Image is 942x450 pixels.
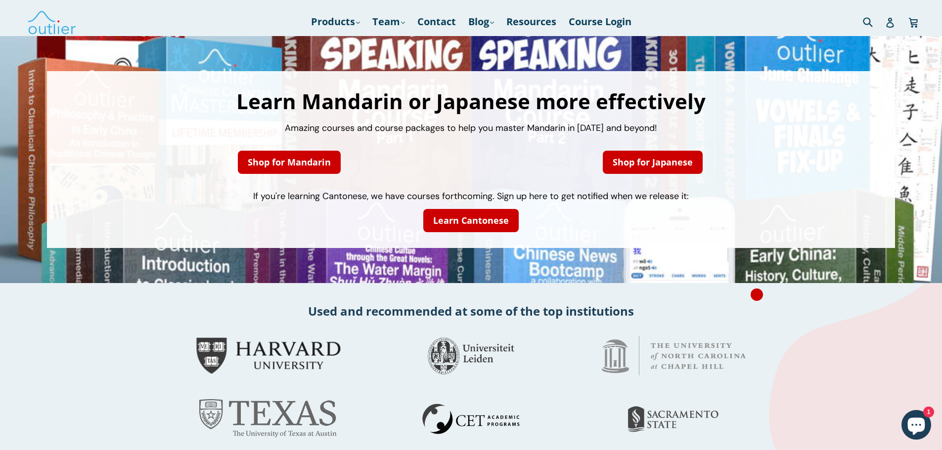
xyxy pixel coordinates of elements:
[898,410,934,442] inbox-online-store-chat: Shopify online store chat
[423,209,519,232] a: Learn Cantonese
[238,151,341,174] a: Shop for Mandarin
[412,13,461,31] a: Contact
[57,91,885,112] h1: Learn Mandarin or Japanese more effectively
[306,13,365,31] a: Products
[463,13,499,31] a: Blog
[285,122,657,134] span: Amazing courses and course packages to help you master Mandarin in [DATE] and beyond!
[603,151,703,174] a: Shop for Japanese
[367,13,410,31] a: Team
[253,190,689,202] span: If you're learning Cantonese, we have courses forthcoming. Sign up here to get notified when we r...
[860,11,888,32] input: Search
[501,13,561,31] a: Resources
[27,7,77,36] img: Outlier Linguistics
[564,13,636,31] a: Course Login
